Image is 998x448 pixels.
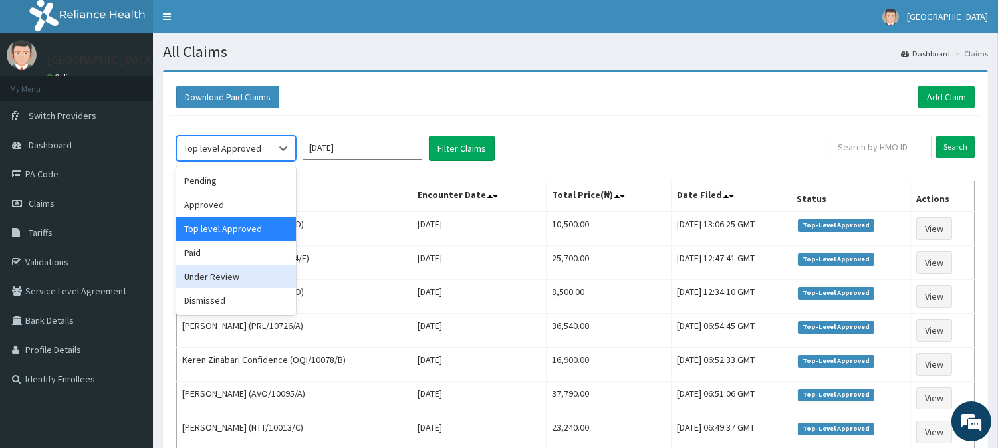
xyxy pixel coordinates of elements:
td: [DATE] 06:54:45 GMT [671,314,791,348]
td: 16,900.00 [547,348,671,382]
a: Dashboard [901,48,950,59]
div: Minimize live chat window [218,7,250,39]
img: d_794563401_company_1708531726252_794563401 [25,66,54,100]
a: View [916,421,952,443]
span: Dashboard [29,139,72,151]
li: Claims [951,48,988,59]
span: Top-Level Approved [798,287,874,299]
div: Approved [176,193,296,217]
a: View [916,285,952,308]
td: [DATE] 06:52:33 GMT [671,348,791,382]
span: Top-Level Approved [798,253,874,265]
h1: All Claims [163,43,988,60]
td: [DATE] 13:06:25 GMT [671,211,791,246]
a: View [916,353,952,376]
a: Add Claim [918,86,975,108]
a: View [916,217,952,240]
td: [DATE] 12:34:10 GMT [671,280,791,314]
span: We're online! [77,138,184,272]
img: User Image [882,9,899,25]
div: Pending [176,169,296,193]
td: 10,500.00 [547,211,671,246]
td: [DATE] 06:51:06 GMT [671,382,791,415]
th: Total Price(₦) [547,181,671,212]
div: Top level Approved [176,217,296,241]
td: [DATE] [412,211,547,246]
a: View [916,387,952,409]
th: Status [791,181,911,212]
button: Filter Claims [429,136,495,161]
td: [DATE] 12:47:41 GMT [671,246,791,280]
input: Select Month and Year [303,136,422,160]
span: Switch Providers [29,110,96,122]
td: [PERSON_NAME] (PRL/10726/A) [177,314,412,348]
td: [DATE] [412,246,547,280]
span: Top-Level Approved [798,389,874,401]
div: Paid [176,241,296,265]
span: Top-Level Approved [798,219,874,231]
button: Download Paid Claims [176,86,279,108]
td: 25,700.00 [547,246,671,280]
p: [GEOGRAPHIC_DATA] [47,54,156,66]
a: View [916,319,952,342]
th: Actions [911,181,975,212]
span: Claims [29,197,55,209]
a: Online [47,72,78,82]
td: [DATE] [412,348,547,382]
th: Encounter Date [412,181,547,212]
th: Date Filed [671,181,791,212]
a: View [916,251,952,274]
span: Top-Level Approved [798,355,874,367]
td: 36,540.00 [547,314,671,348]
span: Top-Level Approved [798,423,874,435]
span: Top-Level Approved [798,321,874,333]
td: [PERSON_NAME] (AVO/10095/A) [177,382,412,415]
img: User Image [7,40,37,70]
td: 37,790.00 [547,382,671,415]
input: Search by HMO ID [830,136,932,158]
textarea: Type your message and hit 'Enter' [7,303,253,350]
div: Dismissed [176,288,296,312]
div: Under Review [176,265,296,288]
input: Search [936,136,975,158]
td: Keren Zinabari Confidence (OQI/10078/B) [177,348,412,382]
span: Tariffs [29,227,53,239]
div: Chat with us now [69,74,223,92]
td: 8,500.00 [547,280,671,314]
td: [DATE] [412,382,547,415]
span: [GEOGRAPHIC_DATA] [907,11,988,23]
td: [DATE] [412,314,547,348]
td: [DATE] [412,280,547,314]
div: Top level Approved [184,142,261,155]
